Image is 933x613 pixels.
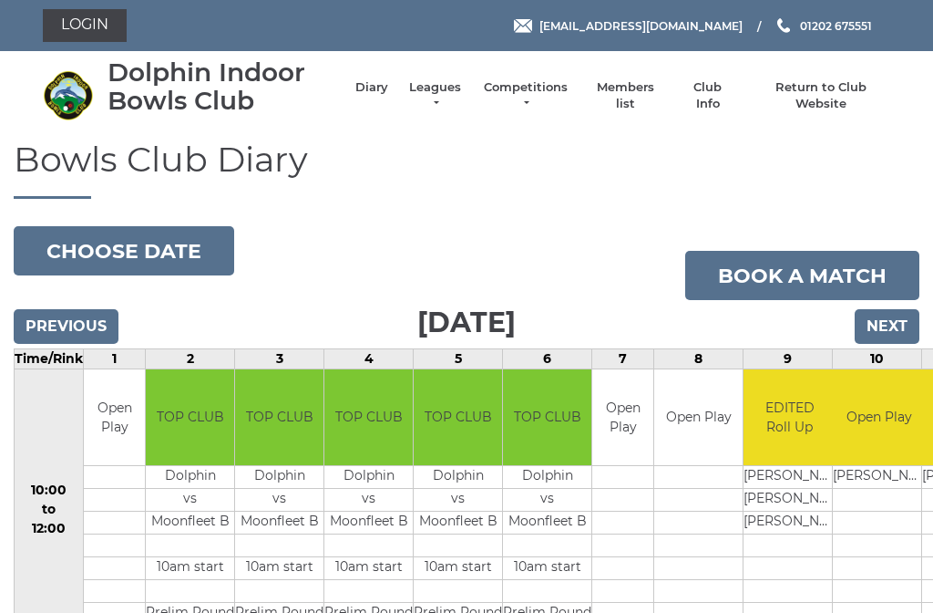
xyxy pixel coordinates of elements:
button: Choose date [14,226,234,275]
a: Competitions [482,79,569,112]
td: vs [503,488,591,511]
td: Moonfleet B [324,511,413,534]
td: Dolphin [235,465,323,488]
td: TOP CLUB [324,369,413,465]
td: vs [324,488,413,511]
a: Club Info [682,79,734,112]
td: 2 [146,349,235,369]
td: 10am start [235,556,323,579]
td: Dolphin [414,465,502,488]
input: Previous [14,309,118,344]
td: 4 [324,349,414,369]
h1: Bowls Club Diary [14,140,919,200]
span: [EMAIL_ADDRESS][DOMAIN_NAME] [539,18,743,32]
img: Email [514,19,532,33]
td: TOP CLUB [414,369,502,465]
td: Dolphin [503,465,591,488]
td: 10am start [414,556,502,579]
a: Book a match [685,251,919,300]
td: [PERSON_NAME] [743,488,836,511]
a: Phone us 01202 675551 [774,17,872,35]
span: 01202 675551 [800,18,872,32]
td: 10am start [324,556,413,579]
td: vs [414,488,502,511]
td: Open Play [84,369,145,465]
td: Open Play [833,369,925,465]
td: Dolphin [146,465,234,488]
td: 6 [503,349,592,369]
td: 3 [235,349,324,369]
td: TOP CLUB [146,369,234,465]
td: EDITED Roll Up [743,369,836,465]
td: 10 [833,349,922,369]
td: Dolphin [324,465,413,488]
td: 9 [743,349,833,369]
td: vs [235,488,323,511]
td: 1 [84,349,146,369]
td: vs [146,488,234,511]
td: 10am start [146,556,234,579]
a: Diary [355,79,388,96]
td: [PERSON_NAME] [743,465,836,488]
td: 10am start [503,556,591,579]
td: TOP CLUB [503,369,591,465]
td: Moonfleet B [146,511,234,534]
td: Moonfleet B [414,511,502,534]
img: Phone us [777,18,790,33]
td: Moonfleet B [503,511,591,534]
td: TOP CLUB [235,369,323,465]
td: Moonfleet B [235,511,323,534]
a: Leagues [406,79,464,112]
td: 5 [414,349,503,369]
td: 8 [654,349,743,369]
div: Dolphin Indoor Bowls Club [108,58,337,115]
a: Login [43,9,127,42]
td: [PERSON_NAME] [833,465,925,488]
input: Next [855,309,919,344]
td: 7 [592,349,654,369]
a: Email [EMAIL_ADDRESS][DOMAIN_NAME] [514,17,743,35]
td: Time/Rink [15,349,84,369]
td: Open Play [592,369,653,465]
a: Return to Club Website [753,79,890,112]
img: Dolphin Indoor Bowls Club [43,70,93,120]
td: Open Play [654,369,743,465]
td: [PERSON_NAME] [743,511,836,534]
a: Members list [587,79,662,112]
